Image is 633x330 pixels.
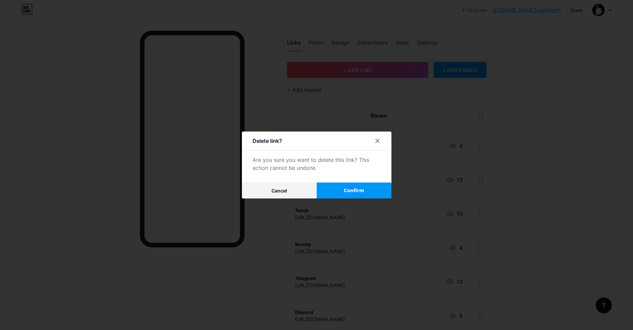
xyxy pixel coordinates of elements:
[317,182,391,198] button: Confirm
[242,182,317,198] button: Cancel
[271,188,287,193] span: Cancel
[253,156,381,172] div: Are you sure you want to delete this link? This action cannot be undone.
[344,187,364,194] span: Confirm
[253,137,282,145] div: Delete link?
